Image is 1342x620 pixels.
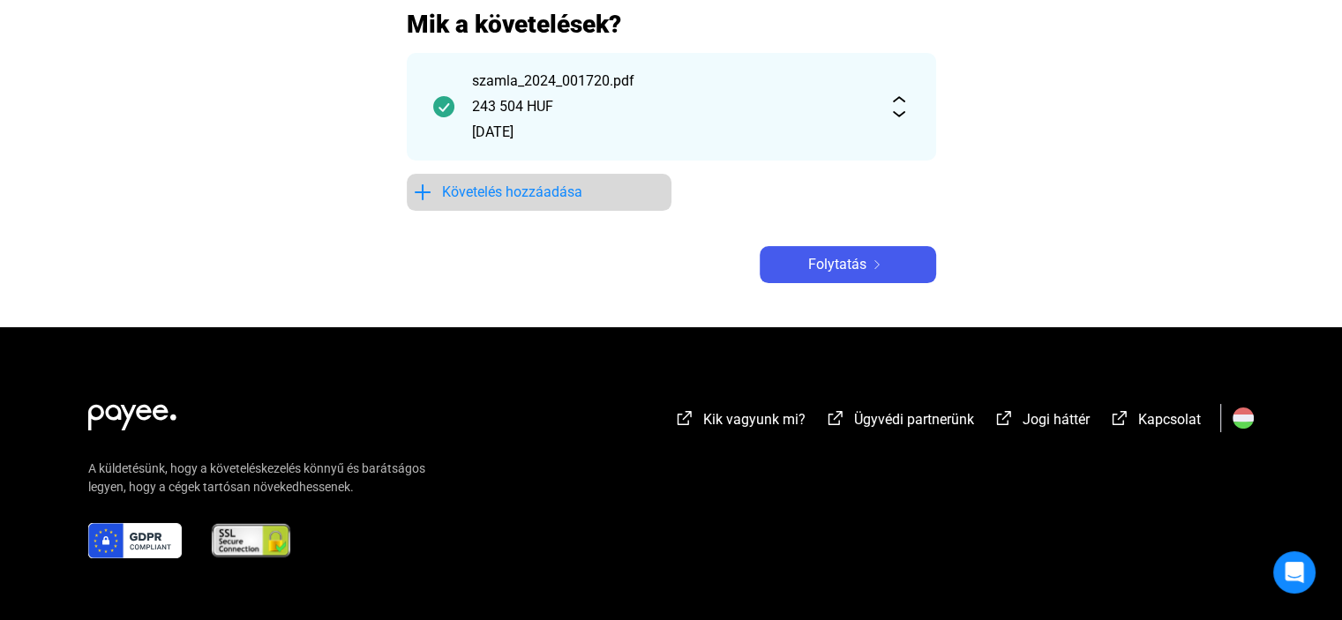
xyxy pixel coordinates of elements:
span: Kapcsolat [1138,411,1201,428]
a: external-link-whiteÜgyvédi partnerünk [825,414,974,430]
div: 243 504 HUF [472,96,871,117]
img: plus-blue [412,182,433,203]
img: white-payee-white-dot.svg [88,394,176,430]
span: Ügyvédi partnerünk [854,411,974,428]
a: external-link-whiteKik vagyunk mi? [674,414,806,430]
img: HU.svg [1233,407,1254,429]
a: external-link-whiteKapcsolat [1109,414,1201,430]
div: szamla_2024_001720.pdf [472,71,871,92]
img: ssl [210,523,292,558]
h2: Mik a követelések? [407,9,936,40]
button: Folytatásarrow-right-white [760,246,936,283]
img: external-link-white [825,409,846,427]
img: external-link-white [674,409,695,427]
span: Folytatás [808,254,866,275]
img: gdpr [88,523,182,558]
a: external-link-whiteJogi háttér [993,414,1090,430]
span: Kik vagyunk mi? [703,411,806,428]
img: arrow-right-white [866,260,888,269]
img: checkmark-darker-green-circle [433,96,454,117]
div: [DATE] [472,122,871,143]
span: Jogi háttér [1023,411,1090,428]
img: external-link-white [1109,409,1130,427]
span: Követelés hozzáadása [442,182,582,203]
button: plus-blueKövetelés hozzáadása [407,174,671,211]
img: expand [888,96,910,117]
div: Open Intercom Messenger [1273,551,1316,594]
img: external-link-white [993,409,1015,427]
